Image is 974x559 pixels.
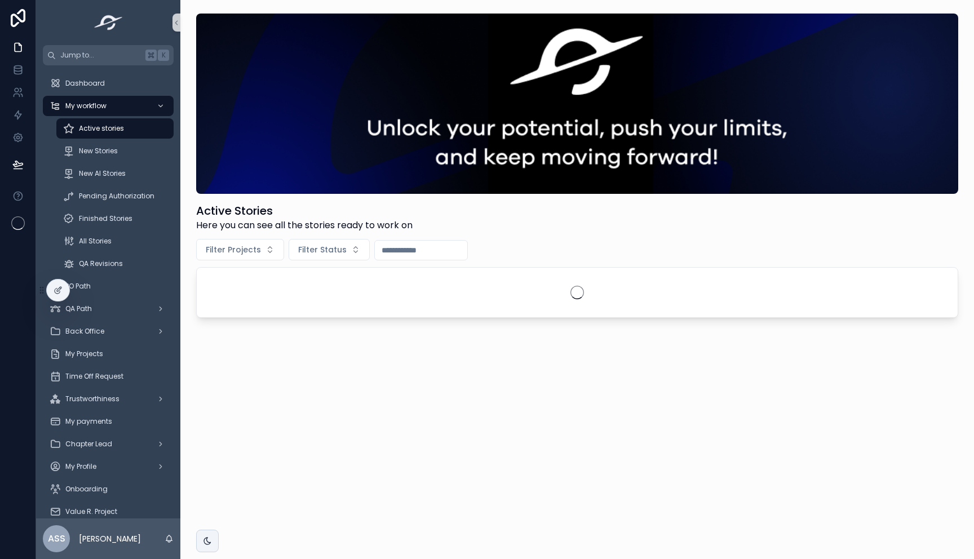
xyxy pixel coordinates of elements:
span: My Projects [65,349,103,358]
a: Trustworthiness [43,389,174,409]
span: Back Office [65,327,104,336]
a: Finished Stories [56,208,174,229]
span: Jump to... [60,51,141,60]
a: My Profile [43,456,174,477]
button: Jump to...K [43,45,174,65]
a: Chapter Lead [43,434,174,454]
span: Pending Authorization [79,192,154,201]
span: New Stories [79,147,118,156]
button: Select Button [289,239,370,260]
h1: Active Stories [196,203,413,219]
span: Finished Stories [79,214,132,223]
img: App logo [91,14,126,32]
span: Dashboard [65,79,105,88]
a: My payments [43,411,174,432]
span: Trustworthiness [65,394,119,403]
span: My payments [65,417,112,426]
span: Onboarding [65,485,108,494]
a: Value R. Project [43,502,174,522]
span: My Profile [65,462,96,471]
span: QA Revisions [79,259,123,268]
span: PO Path [65,282,91,291]
a: New AI Stories [56,163,174,184]
a: Dashboard [43,73,174,94]
a: Onboarding [43,479,174,499]
span: New AI Stories [79,169,126,178]
span: Active stories [79,124,124,133]
span: K [159,51,168,60]
span: Here you can see all the stories ready to work on [196,219,413,232]
a: QA Revisions [56,254,174,274]
a: New Stories [56,141,174,161]
a: Pending Authorization [56,186,174,206]
a: All Stories [56,231,174,251]
p: [PERSON_NAME] [79,533,141,544]
span: Value R. Project [65,507,117,516]
a: PO Path [43,276,174,296]
span: Filter Projects [206,244,261,255]
span: Time Off Request [65,372,123,381]
span: All Stories [79,237,112,246]
a: My workflow [43,96,174,116]
a: Active stories [56,118,174,139]
span: QA Path [65,304,92,313]
a: My Projects [43,344,174,364]
span: ASS [48,532,65,545]
span: Chapter Lead [65,440,112,449]
a: Time Off Request [43,366,174,387]
button: Select Button [196,239,284,260]
span: Filter Status [298,244,347,255]
a: Back Office [43,321,174,341]
div: scrollable content [36,65,180,518]
a: QA Path [43,299,174,319]
span: My workflow [65,101,107,110]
